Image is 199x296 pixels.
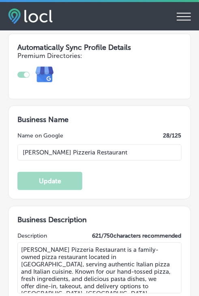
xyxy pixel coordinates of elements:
[30,60,60,90] img: e7ababfa220611ac49bdb491a11684a6.png
[17,52,181,60] h4: Premium Directories:
[90,48,137,53] div: Keywords by Traffic
[21,21,89,28] div: Domain: [DOMAIN_NAME]
[31,48,73,53] div: Domain Overview
[17,132,63,139] label: Name on Google
[17,215,181,224] h3: Business Description
[23,13,40,19] div: v 4.0.25
[13,21,19,28] img: website_grey.svg
[17,144,181,161] input: Enter Location Name
[17,232,47,239] label: Description
[92,232,182,239] label: 621 / 750 characters recommended
[17,115,181,124] h3: Business Name
[17,172,82,190] button: Update
[17,242,181,294] textarea: [PERSON_NAME] Pizzeria Restaurant is a family-owned pizza restaurant located in [GEOGRAPHIC_DATA]...
[8,9,53,24] img: fda3e92497d09a02dc62c9cd864e3231.png
[163,132,182,139] label: 28 /125
[22,47,28,54] img: tab_domain_overview_orange.svg
[17,43,181,52] h3: Automatically Sync Profile Details
[13,13,19,19] img: logo_orange.svg
[81,47,87,54] img: tab_keywords_by_traffic_grey.svg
